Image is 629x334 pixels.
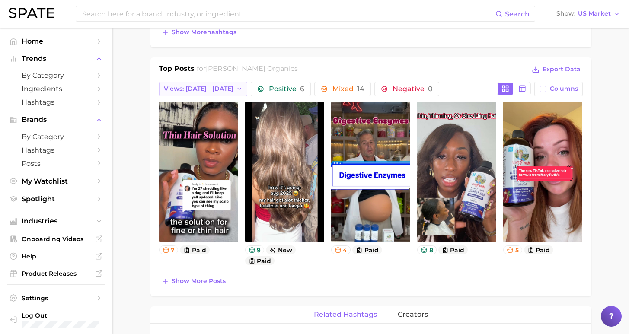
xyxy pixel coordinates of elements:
span: Onboarding Videos [22,235,91,243]
span: Ingredients [22,85,91,93]
button: paid [438,245,468,254]
button: paid [524,245,554,254]
button: ShowUS Market [554,8,623,19]
span: My Watchlist [22,177,91,185]
a: Spotlight [7,192,105,206]
span: Home [22,37,91,45]
button: Show morehashtags [159,26,239,38]
button: 4 [331,245,351,254]
span: 14 [357,85,364,93]
a: Product Releases [7,267,105,280]
button: Show more posts [159,275,228,287]
span: Industries [22,217,91,225]
a: Posts [7,157,105,170]
span: creators [398,311,428,318]
span: Spotlight [22,195,91,203]
span: new [266,245,296,254]
button: Columns [534,82,582,96]
button: Export Data [530,64,582,76]
a: Ingredients [7,82,105,95]
button: paid [245,256,275,265]
span: Views: [DATE] - [DATE] [164,85,233,92]
a: Onboarding Videos [7,232,105,245]
span: Search [505,10,530,18]
a: My Watchlist [7,175,105,188]
img: SPATE [9,8,54,18]
span: Show [556,11,575,16]
span: Show more posts [172,277,226,285]
span: Trends [22,55,91,63]
span: Columns [550,85,578,92]
a: Log out. Currently logged in with e-mail alyssa@spate.nyc. [7,309,105,331]
a: Hashtags [7,95,105,109]
a: Settings [7,292,105,305]
span: Settings [22,294,91,302]
a: Hashtags [7,143,105,157]
a: Home [7,35,105,48]
span: US Market [578,11,611,16]
button: 5 [503,245,522,254]
h2: for [197,64,298,76]
span: Product Releases [22,270,91,277]
a: by Category [7,130,105,143]
span: Hashtags [22,146,91,154]
button: Trends [7,52,105,65]
span: Brands [22,116,91,124]
input: Search here for a brand, industry, or ingredient [81,6,495,21]
span: Mixed [332,86,364,92]
a: Help [7,250,105,263]
button: Industries [7,215,105,228]
span: Export Data [543,66,581,73]
span: Negative [393,86,433,92]
span: Show more hashtags [172,29,236,36]
span: Help [22,252,91,260]
span: [PERSON_NAME] organics [206,64,298,73]
a: by Category [7,69,105,82]
button: Brands [7,113,105,126]
button: paid [352,245,382,254]
button: 8 [417,245,437,254]
button: 9 [245,245,265,254]
span: Hashtags [22,98,91,106]
span: Log Out [22,312,99,319]
h1: Top Posts [159,64,195,76]
button: Views: [DATE] - [DATE] [159,82,248,96]
button: paid [180,245,210,254]
span: Positive [269,86,304,92]
button: 7 [159,245,179,254]
span: by Category [22,133,91,141]
span: 0 [428,85,433,93]
span: Posts [22,159,91,168]
span: related hashtags [314,311,377,318]
span: by Category [22,71,91,80]
span: 6 [300,85,304,93]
